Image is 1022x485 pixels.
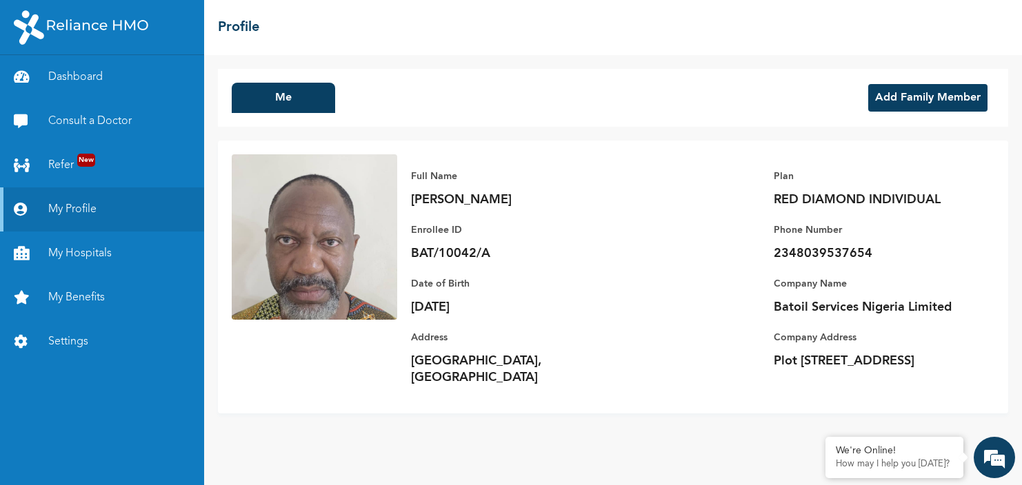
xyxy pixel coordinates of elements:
[774,222,967,238] p: Phone Number
[774,299,967,316] p: Batoil Services Nigeria Limited
[774,276,967,292] p: Company Name
[411,222,604,238] p: Enrollee ID
[411,329,604,346] p: Address
[774,192,967,208] p: RED DIAMOND INDIVIDUAL
[411,168,604,185] p: Full Name
[7,363,263,411] textarea: Type your message and hit 'Enter'
[26,69,56,103] img: d_794563401_company_1708531726252_794563401
[774,329,967,346] p: Company Address
[411,276,604,292] p: Date of Birth
[774,245,967,262] p: 2348039537654
[135,411,263,454] div: FAQs
[232,83,335,113] button: Me
[411,353,604,386] p: [GEOGRAPHIC_DATA], [GEOGRAPHIC_DATA]
[7,435,135,445] span: Conversation
[774,168,967,185] p: Plan
[218,17,259,38] h2: Profile
[836,445,953,457] div: We're Online!
[14,10,148,45] img: RelianceHMO's Logo
[77,154,95,167] span: New
[226,7,259,40] div: Minimize live chat window
[836,459,953,470] p: How may I help you today?
[72,77,232,95] div: Chat with us now
[868,84,988,112] button: Add Family Member
[411,192,604,208] p: [PERSON_NAME]
[232,154,397,320] img: Enrollee
[411,299,604,316] p: [DATE]
[80,167,190,306] span: We're online!
[774,353,967,369] p: Plot [STREET_ADDRESS]
[411,245,604,262] p: BAT/10042/A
